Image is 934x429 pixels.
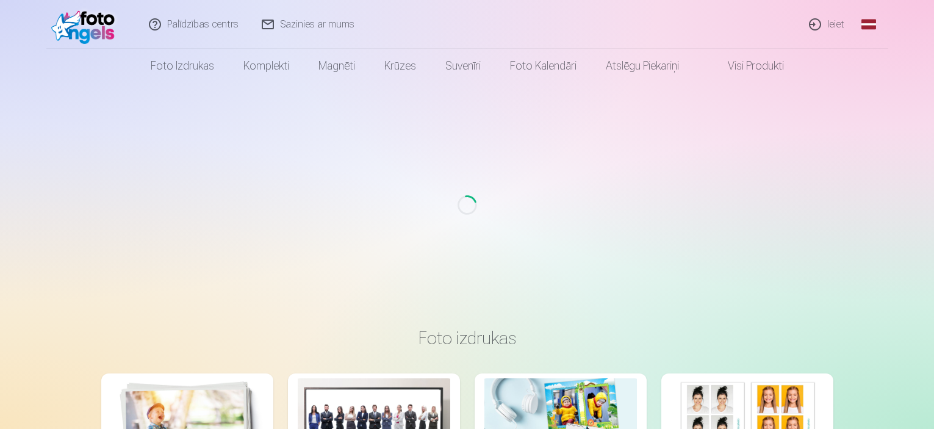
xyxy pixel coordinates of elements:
a: Foto izdrukas [136,49,229,83]
a: Krūzes [370,49,431,83]
h3: Foto izdrukas [111,327,824,349]
a: Komplekti [229,49,304,83]
a: Atslēgu piekariņi [591,49,694,83]
a: Magnēti [304,49,370,83]
a: Visi produkti [694,49,799,83]
a: Foto kalendāri [495,49,591,83]
img: /fa1 [51,5,121,44]
a: Suvenīri [431,49,495,83]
